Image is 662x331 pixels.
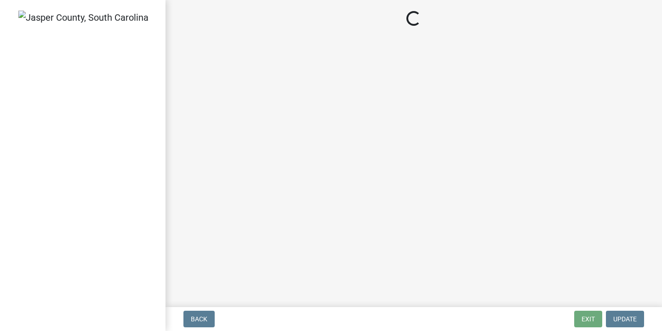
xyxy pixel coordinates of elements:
[191,315,207,323] span: Back
[606,311,644,327] button: Update
[574,311,602,327] button: Exit
[18,11,148,24] img: Jasper County, South Carolina
[183,311,215,327] button: Back
[613,315,637,323] span: Update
